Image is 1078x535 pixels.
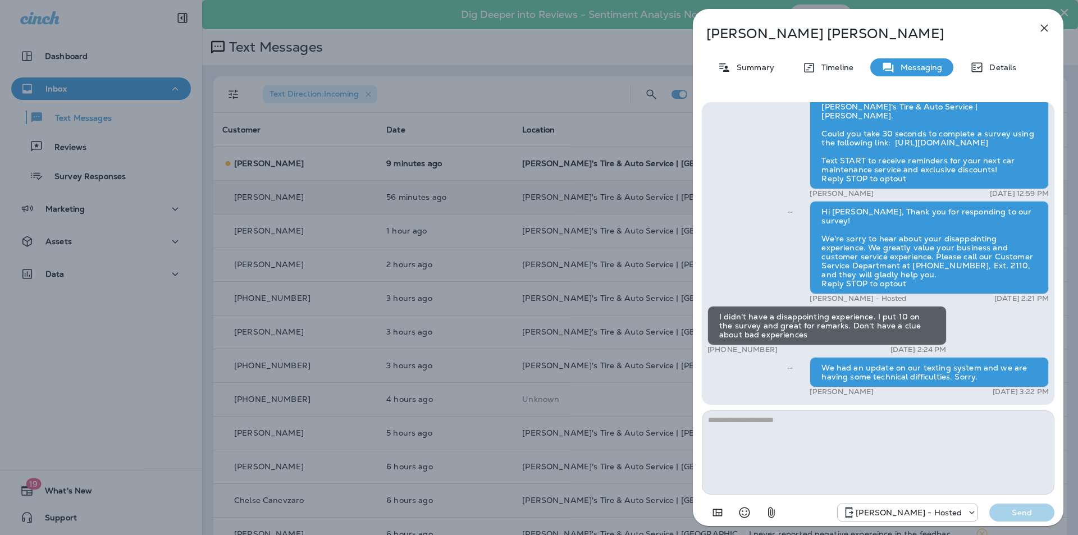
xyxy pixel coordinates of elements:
[707,345,778,354] p: [PHONE_NUMBER]
[787,206,793,216] span: Sent
[856,508,962,517] p: [PERSON_NAME] - Hosted
[816,63,853,72] p: Timeline
[706,26,1013,42] p: [PERSON_NAME] [PERSON_NAME]
[706,501,729,524] button: Add in a premade template
[810,189,874,198] p: [PERSON_NAME]
[810,357,1049,387] div: We had an update on our texting system and we are having some technical difficulties. Sorry.
[810,294,906,303] p: [PERSON_NAME] - Hosted
[787,362,793,372] span: Sent
[993,387,1049,396] p: [DATE] 3:22 PM
[707,306,947,345] div: I didn't have a disappointing experience. I put 10 on the survey and great for remarks. Don't hav...
[990,189,1049,198] p: [DATE] 12:59 PM
[984,63,1016,72] p: Details
[895,63,942,72] p: Messaging
[810,78,1049,189] div: Hi [PERSON_NAME]! Thank you for choosing [PERSON_NAME]'s Tire & Auto Service [PERSON_NAME]'s Tire...
[810,387,874,396] p: [PERSON_NAME]
[810,201,1049,294] div: Hi [PERSON_NAME], Thank you for responding to our survey! We're sorry to hear about your disappoi...
[731,63,774,72] p: Summary
[838,506,977,519] div: +1 (225) 644-3374
[890,345,947,354] p: [DATE] 2:24 PM
[733,501,756,524] button: Select an emoji
[994,294,1049,303] p: [DATE] 2:21 PM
